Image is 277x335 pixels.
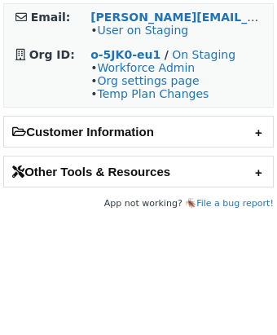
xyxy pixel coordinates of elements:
[97,74,199,87] a: Org settings page
[90,61,209,100] span: • • •
[4,156,273,187] h2: Other Tools & Resources
[3,196,274,212] footer: App not working? 🪳
[4,117,273,147] h2: Customer Information
[97,61,195,74] a: Workforce Admin
[90,48,160,61] a: o-5JK0-eu1
[90,24,188,37] span: •
[97,87,209,100] a: Temp Plan Changes
[29,48,75,61] strong: Org ID:
[196,198,274,209] a: File a bug report!
[172,48,235,61] a: On Staging
[31,11,71,24] strong: Email:
[165,48,169,61] strong: /
[97,24,188,37] a: User on Staging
